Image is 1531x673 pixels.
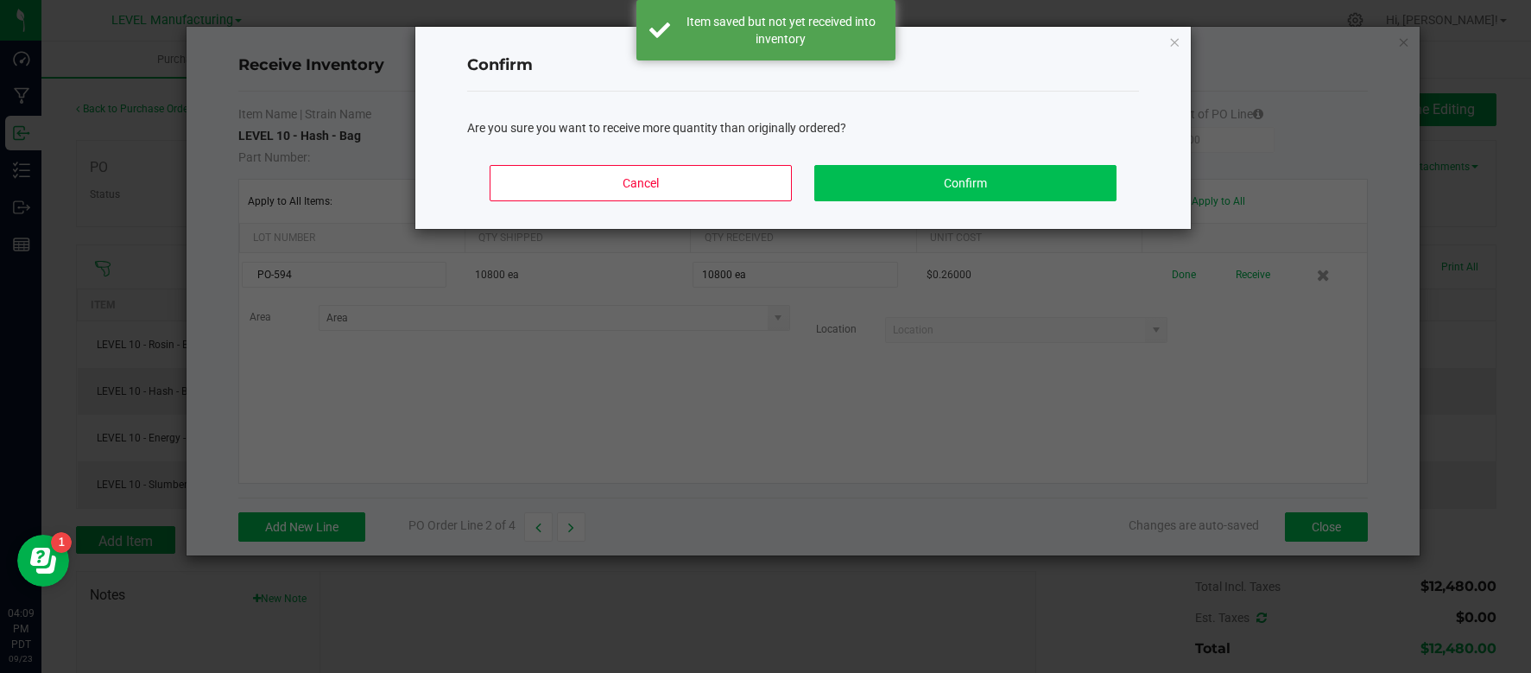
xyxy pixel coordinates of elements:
button: Close [1168,31,1180,52]
button: Confirm [814,165,1117,201]
iframe: Resource center [17,535,69,587]
div: Item saved but not yet received into inventory [680,13,883,48]
button: Cancel [490,165,792,201]
h4: Confirm [467,54,1139,77]
div: Are you sure you want to receive more quantity than originally ordered? [467,119,1139,137]
iframe: Resource center unread badge [51,532,72,553]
